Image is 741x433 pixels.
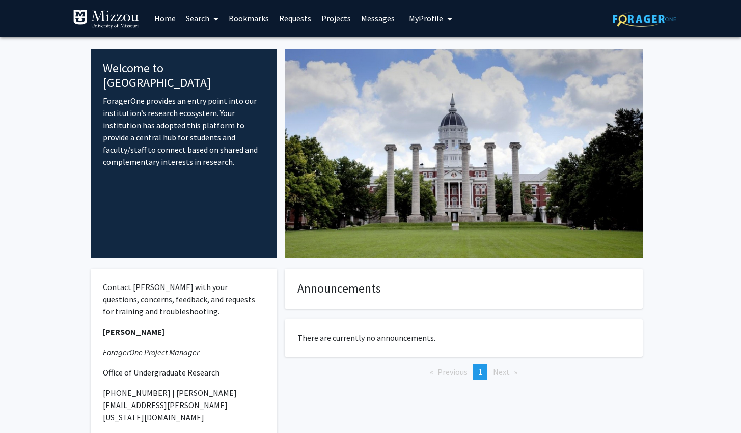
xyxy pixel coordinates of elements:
p: Office of Undergraduate Research [103,366,265,379]
ul: Pagination [285,364,643,380]
p: [PHONE_NUMBER] | [PERSON_NAME][EMAIL_ADDRESS][PERSON_NAME][US_STATE][DOMAIN_NAME] [103,387,265,423]
em: ForagerOne Project Manager [103,347,199,357]
img: Cover Image [285,49,643,258]
p: There are currently no announcements. [297,332,630,344]
img: ForagerOne Logo [613,11,676,27]
a: Projects [316,1,356,36]
a: Messages [356,1,400,36]
a: Search [181,1,224,36]
span: Next [493,367,510,377]
span: 1 [478,367,482,377]
a: Bookmarks [224,1,274,36]
a: Home [149,1,181,36]
iframe: Chat [8,387,43,425]
p: Contact [PERSON_NAME] with your questions, concerns, feedback, and requests for training and trou... [103,281,265,317]
img: University of Missouri Logo [73,9,139,30]
h4: Announcements [297,281,630,296]
h4: Welcome to [GEOGRAPHIC_DATA] [103,61,265,91]
span: Previous [437,367,468,377]
a: Requests [274,1,316,36]
strong: [PERSON_NAME] [103,327,164,337]
p: ForagerOne provides an entry point into our institution’s research ecosystem. Your institution ha... [103,95,265,168]
span: My Profile [409,13,443,23]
